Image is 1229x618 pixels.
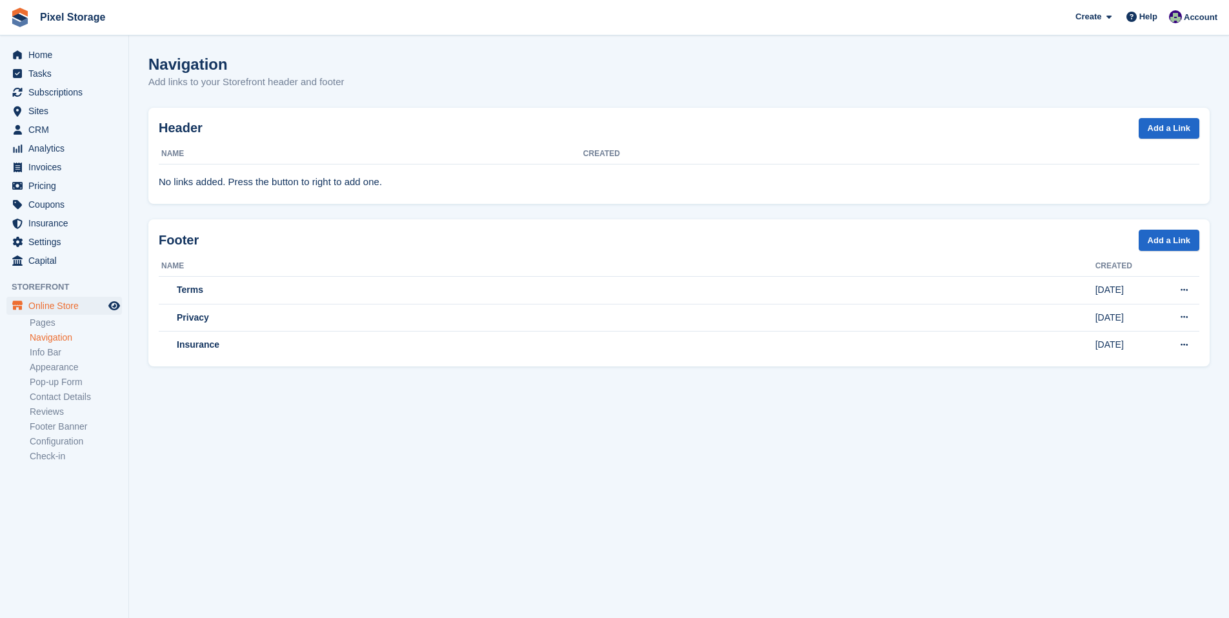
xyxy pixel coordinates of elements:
[28,233,106,251] span: Settings
[1169,10,1182,23] img: Ed Simpson
[1095,304,1155,332] td: [DATE]
[6,214,122,232] a: menu
[6,177,122,195] a: menu
[30,346,122,359] a: Info Bar
[30,391,122,403] a: Contact Details
[6,233,122,251] a: menu
[159,233,199,247] strong: Footer
[30,435,122,448] a: Configuration
[28,297,106,315] span: Online Store
[28,46,106,64] span: Home
[159,144,583,164] th: Name
[161,338,1095,352] div: Insurance
[6,83,122,101] a: menu
[6,121,122,139] a: menu
[28,65,106,83] span: Tasks
[30,450,122,463] a: Check-in
[6,139,122,157] a: menu
[161,311,1095,324] div: Privacy
[28,102,106,120] span: Sites
[30,317,122,329] a: Pages
[1095,256,1155,277] th: Created
[30,332,122,344] a: Navigation
[28,83,106,101] span: Subscriptions
[1139,118,1199,139] a: Add a Link
[6,195,122,214] a: menu
[28,195,106,214] span: Coupons
[1139,10,1157,23] span: Help
[28,158,106,176] span: Invoices
[159,256,1095,277] th: Name
[10,8,30,27] img: stora-icon-8386f47178a22dfd0bd8f6a31ec36ba5ce8667c1dd55bd0f319d3a0aa187defe.svg
[6,46,122,64] a: menu
[30,376,122,388] a: Pop-up Form
[161,283,1095,297] div: Terms
[1139,230,1199,251] a: Add a Link
[30,406,122,418] a: Reviews
[6,252,122,270] a: menu
[583,144,1199,164] th: Created
[148,55,228,73] h1: Navigation
[159,121,203,135] strong: Header
[28,139,106,157] span: Analytics
[35,6,110,28] a: Pixel Storage
[1095,277,1155,304] td: [DATE]
[1184,11,1217,24] span: Account
[30,361,122,374] a: Appearance
[28,252,106,270] span: Capital
[6,297,122,315] a: menu
[6,65,122,83] a: menu
[1095,332,1155,359] td: [DATE]
[6,102,122,120] a: menu
[28,214,106,232] span: Insurance
[12,281,128,294] span: Storefront
[28,177,106,195] span: Pricing
[28,121,106,139] span: CRM
[6,158,122,176] a: menu
[148,75,345,90] p: Add links to your Storefront header and footer
[30,421,122,433] a: Footer Banner
[1075,10,1101,23] span: Create
[106,298,122,314] a: Preview store
[159,164,1199,197] td: No links added. Press the button to right to add one.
